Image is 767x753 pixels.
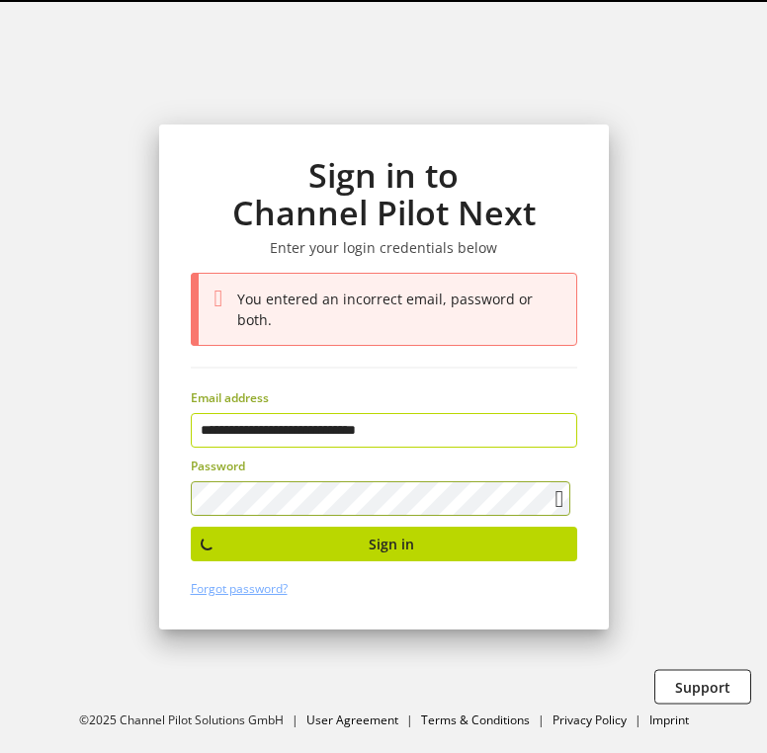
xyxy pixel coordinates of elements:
[191,389,269,406] span: Email address
[191,458,245,474] span: Password
[237,289,567,330] div: You entered an incorrect email, password or both.
[421,711,530,728] a: Terms & Conditions
[512,487,536,511] keeper-lock: Open Keeper Popup
[191,580,288,597] a: Forgot password?
[306,711,398,728] a: User Agreement
[553,711,627,728] a: Privacy Policy
[191,156,577,232] h1: Sign in to Channel Pilot Next
[79,711,306,729] li: ©2025 Channel Pilot Solutions GmbH
[654,670,751,705] button: Support
[675,677,730,698] span: Support
[649,711,689,728] a: Imprint
[191,239,577,257] h3: Enter your login credentials below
